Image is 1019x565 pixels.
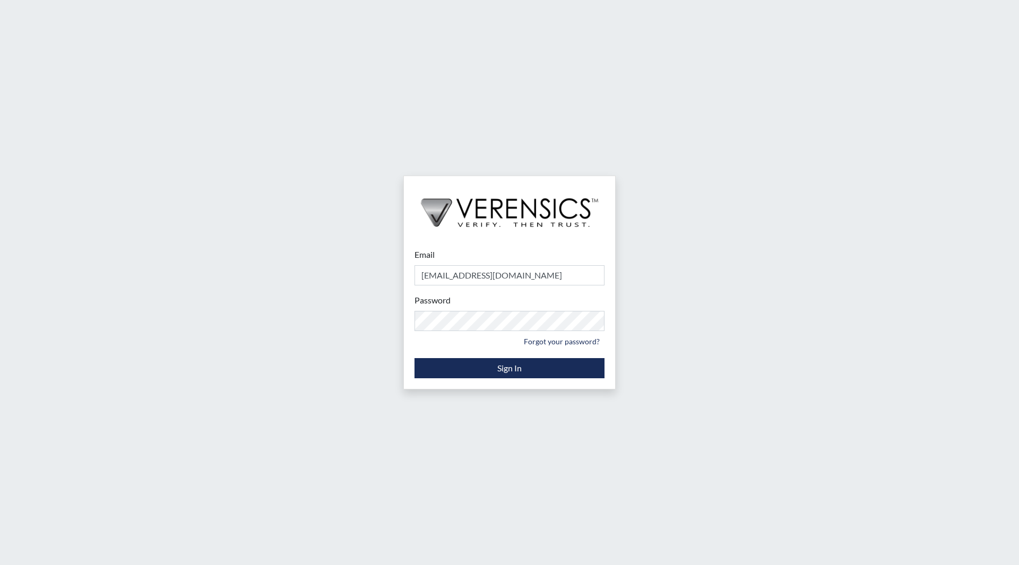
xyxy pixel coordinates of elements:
img: logo-wide-black.2aad4157.png [404,176,615,238]
input: Email [414,265,605,285]
a: Forgot your password? [519,333,605,350]
label: Password [414,294,451,307]
button: Sign In [414,358,605,378]
label: Email [414,248,435,261]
